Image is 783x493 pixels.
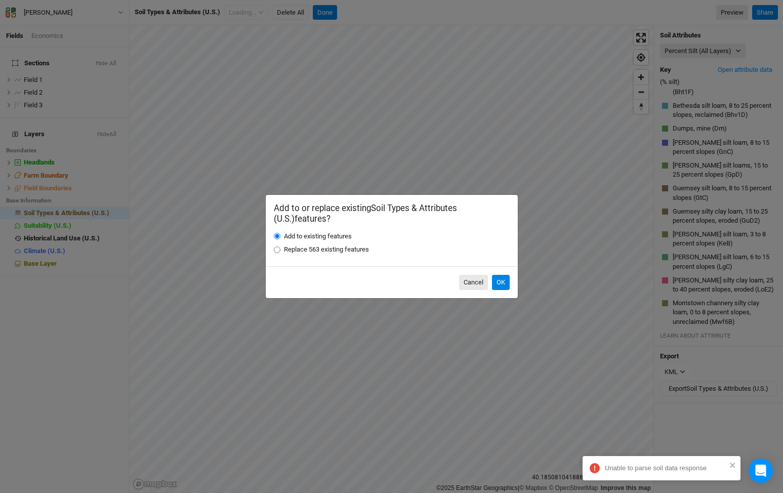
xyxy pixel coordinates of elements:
div: Open Intercom Messenger [749,459,773,483]
label: Add to existing features [284,232,352,241]
label: Replace 563 existing features [284,245,369,254]
button: Cancel [459,275,488,290]
h2: Add to or replace existing Soil Types & Attributes (U.S.) features? [274,203,510,224]
button: OK [492,275,510,290]
div: Unable to parse soil data response [605,464,726,473]
button: close [729,460,736,469]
